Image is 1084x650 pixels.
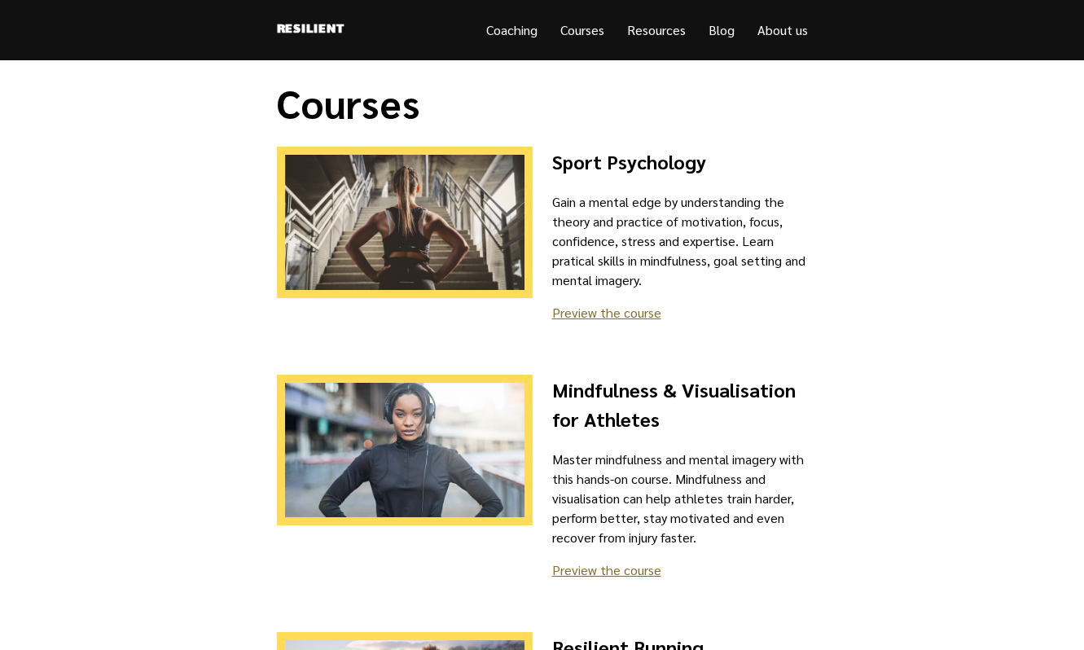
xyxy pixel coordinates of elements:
h1: Courses [277,80,808,127]
a: Coaching [486,21,538,38]
a: Resilient [277,20,345,41]
a: Preview the course [552,561,661,578]
p: Gain a mental edge by understanding the theory and practice of motivation, focus, confidence, str... [552,192,808,290]
a: Preview the course [552,304,661,321]
h2: Mindfulness & Visualisation for Athletes [552,375,808,433]
a: Courses [560,21,604,38]
a: Blog [709,21,735,38]
a: Resources [627,21,686,38]
h2: Sport Psychology [552,147,808,176]
img: Mindfulness & Visualisation for Athletes course [277,375,533,525]
p: Master mindfulness and mental imagery with this hands-on course. Mindfulness and visualisation ca... [552,450,808,547]
a: About us [757,21,808,38]
img: Sport Psychology Coaching course [277,147,533,298]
